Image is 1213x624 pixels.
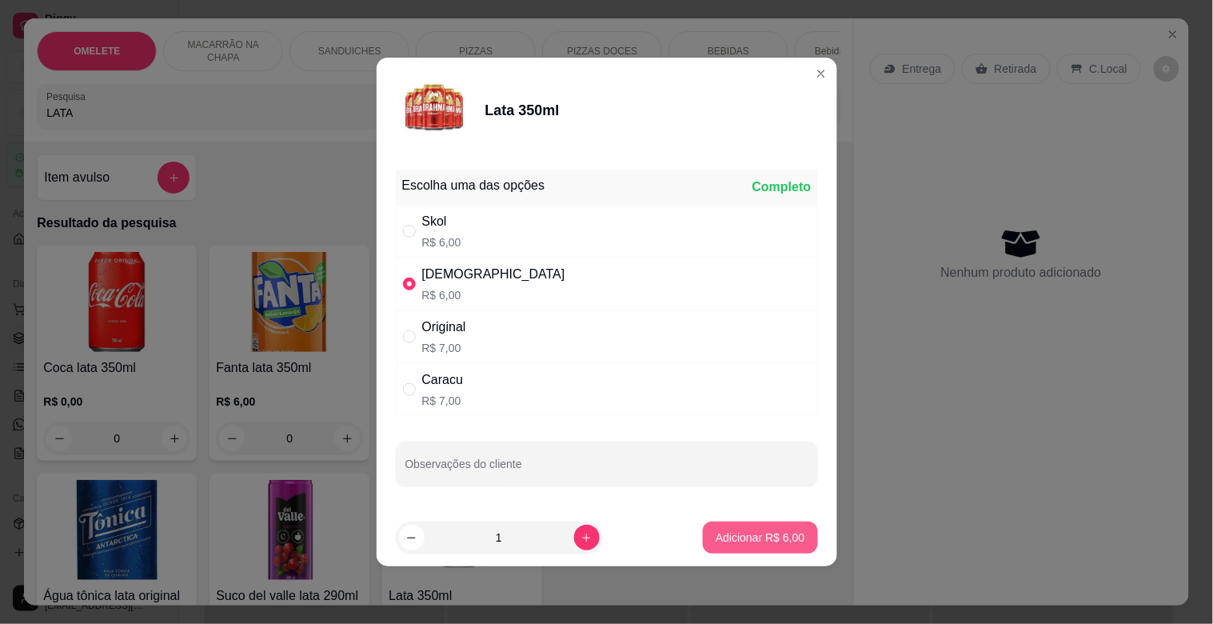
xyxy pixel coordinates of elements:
[422,393,464,409] p: R$ 7,00
[703,522,817,554] button: Adicionar R$ 6,00
[808,61,834,86] button: Close
[422,287,565,303] p: R$ 6,00
[402,176,545,195] div: Escolha uma das opções
[422,318,466,337] div: Original
[752,178,812,197] div: Completo
[422,212,461,231] div: Skol
[396,70,476,150] img: product-image
[716,530,804,546] p: Adicionar R$ 6,00
[422,234,461,250] p: R$ 6,00
[405,462,808,478] input: Observações do cliente
[422,340,466,356] p: R$ 7,00
[399,525,425,550] button: decrease-product-quantity
[422,370,464,390] div: Caracu
[574,525,600,550] button: increase-product-quantity
[485,99,560,122] div: Lata 350ml
[422,265,565,284] div: [DEMOGRAPHIC_DATA]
